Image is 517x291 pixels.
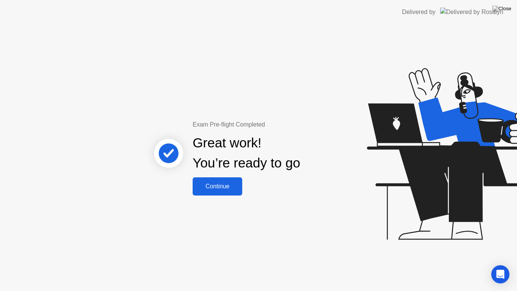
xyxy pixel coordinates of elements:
[193,120,349,129] div: Exam Pre-flight Completed
[193,177,242,196] button: Continue
[402,8,436,17] div: Delivered by
[440,8,503,16] img: Delivered by Rosalyn
[195,183,240,190] div: Continue
[491,265,509,283] div: Open Intercom Messenger
[492,6,511,12] img: Close
[193,133,300,173] div: Great work! You’re ready to go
